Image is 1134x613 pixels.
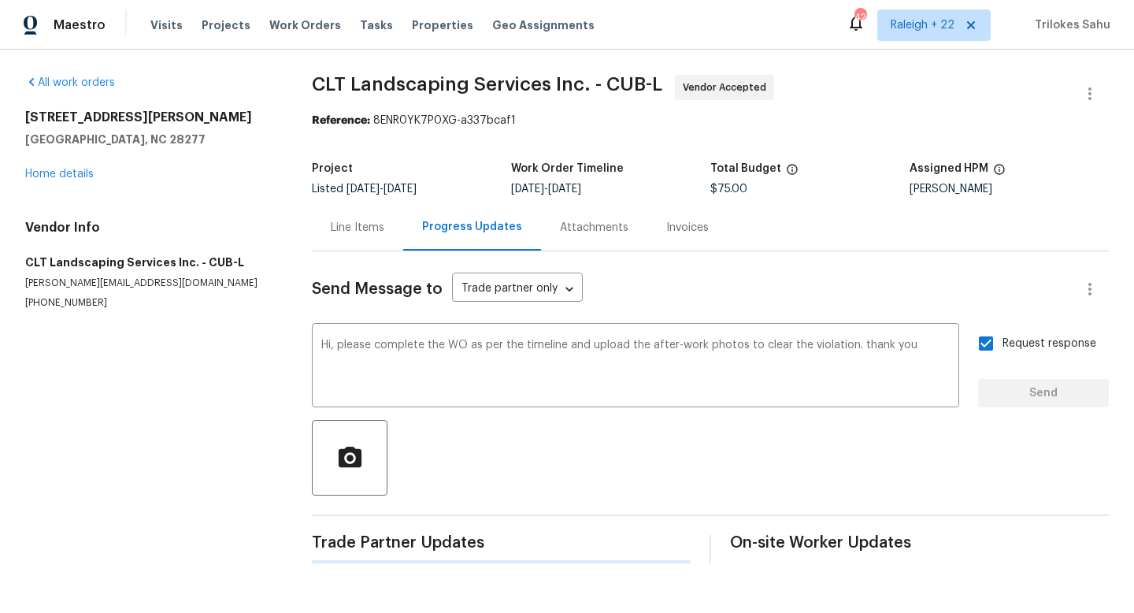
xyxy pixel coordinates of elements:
[312,535,691,551] span: Trade Partner Updates
[492,17,595,33] span: Geo Assignments
[730,535,1109,551] span: On-site Worker Updates
[269,17,341,33] span: Work Orders
[452,277,583,303] div: Trade partner only
[683,80,773,95] span: Vendor Accepted
[360,20,393,31] span: Tasks
[25,277,274,290] p: [PERSON_NAME][EMAIL_ADDRESS][DOMAIN_NAME]
[321,340,950,395] textarea: Hi, please complete the WO as per the timeline and upload the after-work photos to clear the viol...
[511,184,544,195] span: [DATE]
[384,184,417,195] span: [DATE]
[1002,336,1096,352] span: Request response
[910,163,988,174] h5: Assigned HPM
[854,9,865,25] div: 420
[548,184,581,195] span: [DATE]
[25,169,94,180] a: Home details
[25,110,274,125] h2: [STREET_ADDRESS][PERSON_NAME]
[25,132,274,147] h5: [GEOGRAPHIC_DATA], NC 28277
[891,17,954,33] span: Raleigh + 22
[412,17,473,33] span: Properties
[346,184,380,195] span: [DATE]
[312,281,443,297] span: Send Message to
[331,220,384,236] div: Line Items
[511,163,624,174] h5: Work Order Timeline
[312,75,662,94] span: CLT Landscaping Services Inc. - CUB-L
[1028,17,1110,33] span: Trilokes Sahu
[312,163,353,174] h5: Project
[25,296,274,310] p: [PHONE_NUMBER]
[560,220,628,236] div: Attachments
[312,115,370,126] b: Reference:
[786,163,799,184] span: The total cost of line items that have been proposed by Opendoor. This sum includes line items th...
[422,219,522,235] div: Progress Updates
[312,184,417,195] span: Listed
[202,17,250,33] span: Projects
[25,254,274,270] h5: CLT Landscaping Services Inc. - CUB-L
[54,17,106,33] span: Maestro
[312,113,1109,128] div: 8ENR0YK7P0XG-a337bcaf1
[666,220,709,236] div: Invoices
[150,17,183,33] span: Visits
[25,77,115,88] a: All work orders
[511,184,581,195] span: -
[993,163,1006,184] span: The hpm assigned to this work order.
[346,184,417,195] span: -
[25,220,274,236] h4: Vendor Info
[710,163,781,174] h5: Total Budget
[910,184,1109,195] div: [PERSON_NAME]
[710,184,747,195] span: $75.00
